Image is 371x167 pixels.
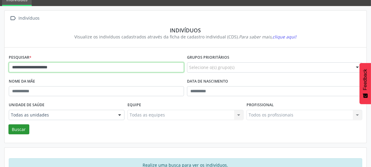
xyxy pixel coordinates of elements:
[127,100,141,110] label: Equipe
[9,14,41,23] a:  Indivíduos
[8,124,29,135] button: Buscar
[13,34,358,40] div: Visualize os indivíduos cadastrados através da ficha de cadastro individual (CDS).
[9,77,35,86] label: Nome da mãe
[363,69,368,90] span: Feedback
[13,27,358,34] div: Indivíduos
[189,64,234,70] span: Selecione o(s) grupo(s)
[9,14,18,23] i: 
[9,100,44,110] label: Unidade de saúde
[18,14,41,23] div: Indivíduos
[247,100,274,110] label: Profissional
[11,112,112,118] span: Todas as unidades
[239,34,297,40] i: Para saber mais,
[9,53,31,62] label: Pesquisar
[360,63,371,104] button: Feedback - Mostrar pesquisa
[273,34,297,40] span: clique aqui!
[187,53,229,62] label: Grupos prioritários
[187,77,228,86] label: Data de nascimento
